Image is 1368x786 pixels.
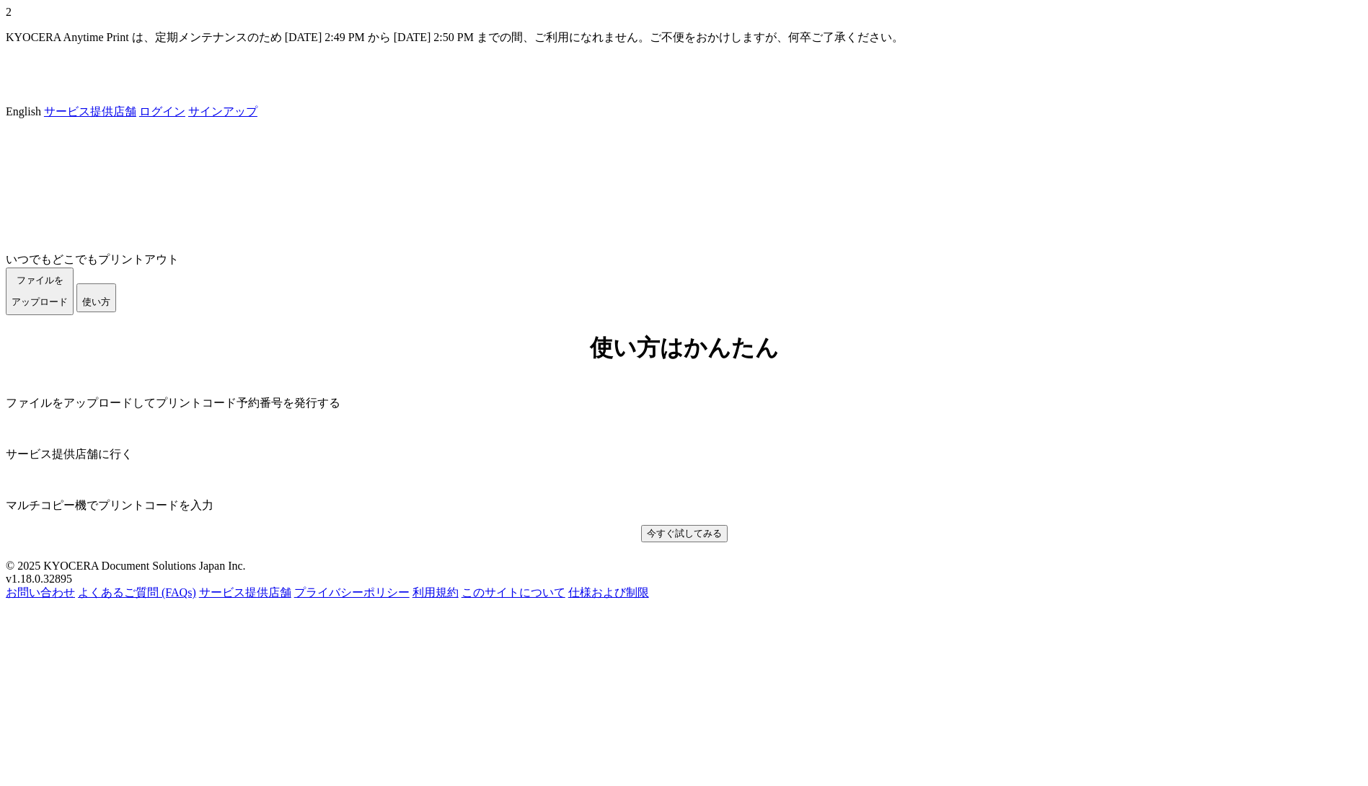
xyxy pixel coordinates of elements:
[6,332,1362,364] h1: 使い方はかんたん
[6,560,246,572] span: © 2025 KYOCERA Document Solutions Japan Inc.
[76,283,116,312] button: 使い方
[6,396,1362,411] p: ファイルをアップロードしてプリントコード予約番号を発行する
[6,105,41,118] a: English
[462,586,565,599] a: このサイトについて
[44,105,136,118] a: サービス提供店舗
[12,275,68,307] span: ファイルを ​​アップロード
[139,105,185,118] a: ログイン
[78,586,196,599] a: よくあるご質問 (FAQs)
[412,586,459,599] a: 利用規約
[6,586,75,599] a: お問い合わせ
[6,30,1362,45] p: KYOCERA Anytime Print は、定期メンテナンスのため [DATE] 2:49 PM から [DATE] 2:50 PM までの間、ご利用になれません。ご不便をおかけしますが、何...
[6,253,179,265] a: いつでもどこでもプリントアウト
[294,586,410,599] a: プライバシーポリシー
[6,498,1362,513] p: マルチコピー機でプリントコードを入力
[6,6,1362,19] div: 2
[6,573,72,585] span: v1.18.0.32895
[6,268,74,315] button: ファイルを​​アップロード
[568,586,649,599] a: 仕様および制限
[188,105,257,118] a: サインアップ
[6,447,1362,462] p: サービス提供店舗に行く
[641,525,728,542] button: 今すぐ試してみる
[199,586,291,599] a: サービス提供店舗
